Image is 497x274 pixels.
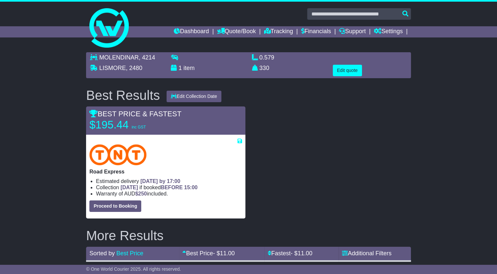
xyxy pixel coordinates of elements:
span: LISMORE [99,65,126,71]
h2: More Results [86,228,411,243]
p: $195.44 [89,118,171,131]
span: - $ [291,250,312,257]
button: Proceed to Booking [89,200,141,212]
span: 330 [260,65,269,71]
img: TNT Domestic: Road Express [89,144,147,165]
a: Fastest- $11.00 [268,250,312,257]
li: Warranty of AUD included. [96,191,242,197]
span: , 2480 [126,65,142,71]
a: Quote/Book [217,26,256,37]
span: , 4214 [139,54,155,61]
button: Edit quote [333,65,362,76]
span: - $ [213,250,235,257]
li: Estimated delivery [96,178,242,184]
span: 11.00 [298,250,312,257]
span: 0.579 [260,54,274,61]
span: MOLENDINAR [99,54,139,61]
span: 1 [178,65,182,71]
span: [DATE] [121,185,138,190]
a: Additional Filters [342,250,392,257]
div: Best Results [83,88,163,103]
span: $ [135,191,147,196]
span: if booked [121,185,197,190]
p: Road Express [89,169,242,175]
a: Dashboard [174,26,209,37]
a: Support [339,26,366,37]
li: Collection [96,184,242,191]
span: 11.00 [220,250,235,257]
span: item [183,65,194,71]
button: Edit Collection Date [167,91,221,102]
span: inc GST [132,125,146,129]
a: Settings [374,26,403,37]
a: Best Price [116,250,143,257]
span: [DATE] by 17:00 [140,178,180,184]
a: Tracking [264,26,293,37]
span: BEFORE [161,185,183,190]
a: Financials [301,26,331,37]
a: Best Price- $11.00 [182,250,235,257]
span: © One World Courier 2025. All rights reserved. [86,266,181,272]
span: 250 [138,191,147,196]
span: Sorted by [89,250,115,257]
span: 15:00 [184,185,197,190]
span: BEST PRICE & FASTEST [89,110,181,118]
